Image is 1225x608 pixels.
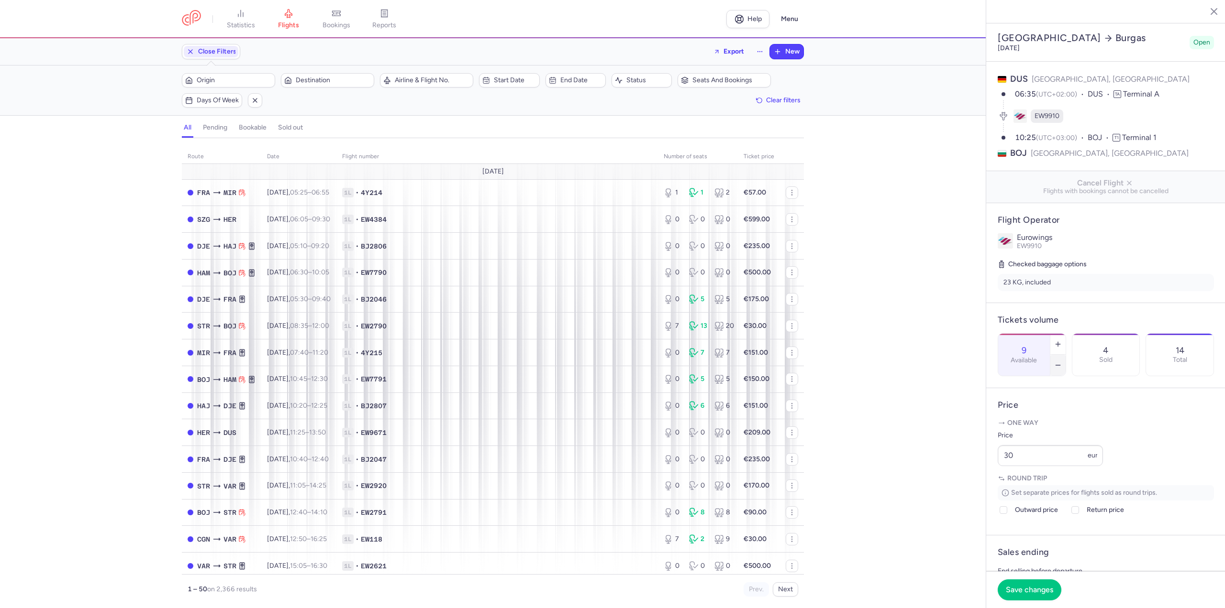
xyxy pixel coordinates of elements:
input: Outward price [1000,506,1007,514]
time: 06:30 [290,268,308,276]
div: 0 [689,481,707,490]
div: 0 [714,455,732,464]
span: 1L [342,455,354,464]
time: 10:05 [312,268,329,276]
span: [DATE], [267,562,327,570]
img: Eurowings logo [998,233,1013,249]
button: Save changes [998,579,1061,600]
span: EW7790 [361,268,387,277]
span: EW9671 [361,428,387,437]
span: [DATE], [267,455,329,463]
time: 12:00 [312,322,329,330]
div: 6 [714,401,732,411]
span: 1L [342,321,354,331]
input: --- [998,445,1103,466]
span: [DATE], [267,508,327,516]
time: 09:40 [312,295,331,303]
span: 1L [342,348,354,358]
div: 2 [714,188,732,197]
button: Menu [775,10,804,28]
button: Origin [182,73,275,87]
span: Terminal 1 [1122,133,1157,142]
span: • [356,321,359,331]
time: 10:45 [290,375,307,383]
span: Help [747,15,762,22]
time: 10:20 [290,402,307,410]
span: 1L [342,241,354,251]
h4: Flight Operator [998,215,1214,226]
p: End selling before departure [998,565,1214,577]
div: 0 [664,401,681,411]
span: Export [724,48,744,55]
span: HAM [223,374,236,385]
div: 0 [689,428,707,437]
div: 1 [689,188,707,197]
span: HAJ [197,401,210,411]
div: 0 [714,241,732,251]
button: End date [546,73,606,87]
input: Return price [1071,506,1079,514]
h5: Checked baggage options [998,259,1214,270]
span: [DATE], [267,242,329,250]
time: 06:35 [1015,89,1036,98]
button: Airline & Flight No. [380,73,473,87]
span: flights [278,21,299,30]
span: DUS [223,427,236,438]
span: Outward price [1015,504,1058,516]
span: • [356,481,359,490]
th: route [182,150,261,164]
p: Total [1173,356,1187,364]
span: [DATE], [267,375,328,383]
th: number of seats [658,150,738,164]
span: [DATE], [267,428,326,436]
span: 4Y214 [361,188,382,197]
span: – [290,535,327,543]
span: FRA [197,454,210,465]
div: 0 [689,241,707,251]
strong: €170.00 [744,481,769,489]
strong: €235.00 [744,242,770,250]
span: STR [197,481,210,491]
span: • [356,215,359,224]
button: Clear filters [753,93,804,108]
span: – [290,188,329,196]
figure: EW airline logo [1013,109,1027,123]
time: 11:20 [312,348,328,357]
span: Close Filters [198,48,236,55]
div: 0 [689,455,707,464]
span: STR [223,561,236,571]
div: 1 [664,188,681,197]
span: STR [223,507,236,518]
span: Days of week [197,97,239,104]
div: 5 [714,374,732,384]
time: 11:25 [290,428,305,436]
p: 4 [1103,346,1108,355]
label: Available [1011,357,1037,364]
span: BOJ [197,507,210,518]
a: CitizenPlane red outlined logo [182,10,201,28]
time: 09:30 [312,215,330,223]
div: 8 [689,508,707,517]
span: 1L [342,268,354,277]
time: 06:55 [312,188,329,196]
strong: €500.00 [744,562,771,570]
span: • [356,348,359,358]
h4: Tickets volume [998,315,1214,326]
span: EW9910 [1035,111,1059,121]
span: VAR [223,534,236,544]
span: 1L [342,428,354,437]
time: 12:30 [311,375,328,383]
button: Seats and bookings [678,73,771,87]
div: 0 [664,428,681,437]
div: 20 [714,321,732,331]
span: • [356,428,359,437]
span: Clear filters [766,97,801,104]
span: – [290,322,329,330]
span: 1L [342,294,354,304]
span: Return price [1087,504,1124,516]
span: BJ2046 [361,294,387,304]
time: 06:05 [290,215,308,223]
button: Destination [281,73,374,87]
th: Flight number [336,150,658,164]
strong: €90.00 [744,508,767,516]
